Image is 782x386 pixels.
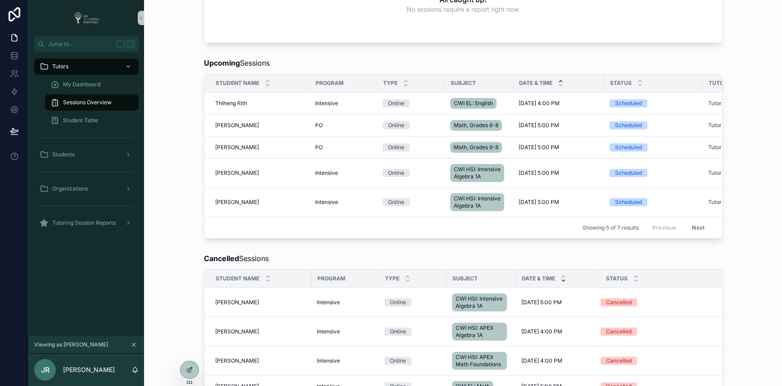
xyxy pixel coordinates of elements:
[317,357,340,364] span: Intensive
[388,143,404,151] div: Online
[71,11,102,25] img: App logo
[606,298,632,306] div: Cancelled
[215,122,259,129] span: [PERSON_NAME]
[216,275,259,282] span: Student Name
[315,144,323,151] span: PO
[615,143,642,151] div: Scheduled
[521,328,562,335] span: [DATE] 4:00 PM
[52,185,88,192] span: Organizations
[215,169,259,177] span: [PERSON_NAME]
[34,146,139,163] a: Students
[63,81,100,88] span: My Dashboard
[45,94,139,111] a: Sessions Overview
[29,52,144,243] div: scrollable content
[583,224,639,231] span: Showing 5 of 7 results
[388,198,404,206] div: Online
[456,324,503,339] span: CWI HSI: APEX Algebra 1A
[407,5,520,14] span: No sessions require a report right now.
[610,80,632,87] span: Status
[615,121,642,129] div: Scheduled
[388,169,404,177] div: Online
[215,199,259,206] span: [PERSON_NAME]
[519,100,560,107] span: [DATE] 4:00 PM
[63,365,115,374] p: [PERSON_NAME]
[316,80,344,87] span: Program
[615,169,642,177] div: Scheduled
[34,341,108,348] span: Viewing as [PERSON_NAME]
[708,122,734,129] a: Tutor Link
[315,100,338,107] span: Intensive
[204,58,240,67] strong: Upcoming
[454,144,498,151] span: Math, Grades 6-8
[454,166,501,180] span: CWI HSI: Intensive Algebra 1A
[41,364,50,375] span: JR
[52,151,75,158] span: Students
[315,199,338,206] span: Intensive
[45,112,139,129] a: Student Table
[708,199,734,205] a: Tutor Link
[615,99,642,107] div: Scheduled
[385,275,399,282] span: Type
[708,144,734,151] a: Tutor Link
[315,169,338,177] span: Intensive
[454,100,493,107] span: CWI EL: English
[390,328,406,336] div: Online
[204,254,239,263] strong: Cancelled
[708,169,734,176] a: Tutor Link
[63,99,112,106] span: Sessions Overview
[52,63,68,70] span: Tutors
[390,357,406,365] div: Online
[456,354,503,368] span: CWI HSI: APEX Math Foundations
[215,100,247,107] span: Thiheng Rith
[215,299,259,306] span: [PERSON_NAME]
[452,275,478,282] span: Subject
[519,199,559,206] span: [DATE] 5:00 PM
[388,121,404,129] div: Online
[34,215,139,231] a: Tutoring Session Reports
[317,299,340,306] span: Intensive
[522,275,555,282] span: Date & Time
[454,195,501,209] span: CWI HSI: Intensive Algebra 1A
[686,221,711,235] button: Next
[216,80,259,87] span: Student Name
[606,275,628,282] span: Status
[317,275,345,282] span: Program
[606,328,632,336] div: Cancelled
[204,58,270,68] span: Sessions
[45,76,139,93] a: My Dashboard
[215,357,259,364] span: [PERSON_NAME]
[519,169,559,177] span: [DATE] 5:00 PM
[454,122,498,129] span: Math, Grades 6-8
[317,328,340,335] span: Intensive
[204,253,269,264] span: Sessions
[615,198,642,206] div: Scheduled
[34,36,139,52] button: Jump to...K
[708,100,734,106] a: Tutor Link
[519,122,559,129] span: [DATE] 5:00 PM
[383,80,398,87] span: Type
[451,80,476,87] span: Subject
[34,58,139,75] a: Tutors
[519,144,559,151] span: [DATE] 5:00 PM
[34,181,139,197] a: Organizations
[48,40,113,48] span: Jump to...
[521,357,562,364] span: [DATE] 4:00 PM
[456,295,503,310] span: CWI HSI: Intensive Algebra 1A
[127,40,134,48] span: K
[606,357,632,365] div: Cancelled
[63,117,98,124] span: Student Table
[519,80,552,87] span: Date & Time
[315,122,323,129] span: PO
[521,299,562,306] span: [DATE] 5:00 PM
[388,99,404,107] div: Online
[709,80,766,87] span: Tutor Session Link
[52,219,116,226] span: Tutoring Session Reports
[390,298,406,306] div: Online
[215,144,259,151] span: [PERSON_NAME]
[215,328,259,335] span: [PERSON_NAME]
